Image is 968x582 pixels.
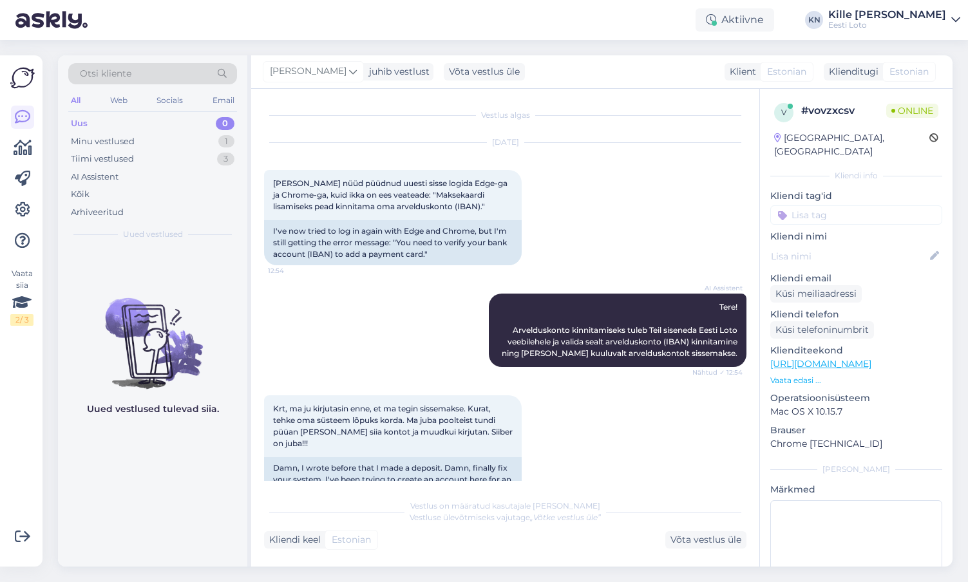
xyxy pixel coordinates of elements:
[696,8,774,32] div: Aktiivne
[805,11,823,29] div: KN
[886,104,938,118] span: Online
[770,483,942,496] p: Märkmed
[824,65,878,79] div: Klienditugi
[217,153,234,165] div: 3
[770,424,942,437] p: Brauser
[770,321,874,339] div: Küsi telefoninumbrit
[770,375,942,386] p: Vaata edasi ...
[58,275,247,391] img: No chats
[530,512,601,522] i: „Võtke vestlus üle”
[410,501,600,511] span: Vestlus on määratud kasutajale [PERSON_NAME]
[273,178,509,211] span: [PERSON_NAME] nüüd püüdnud uuesti sisse logida Edge-ga ja Chrome-ga, kuid ikka on ees veateade: "...
[770,205,942,225] input: Lisa tag
[268,266,316,276] span: 12:54
[770,358,871,370] a: [URL][DOMAIN_NAME]
[665,531,746,549] div: Võta vestlus üle
[216,117,234,130] div: 0
[828,20,946,30] div: Eesti Loto
[71,135,135,148] div: Minu vestlused
[10,314,33,326] div: 2 / 3
[770,272,942,285] p: Kliendi email
[770,308,942,321] p: Kliendi telefon
[264,220,522,265] div: I've now tried to log in again with Edge and Chrome, but I'm still getting the error message: "Yo...
[889,65,929,79] span: Estonian
[770,464,942,475] div: [PERSON_NAME]
[123,229,183,240] span: Uued vestlused
[694,283,743,293] span: AI Assistent
[264,136,746,148] div: [DATE]
[801,103,886,118] div: # vovzxcsv
[154,92,185,109] div: Socials
[767,65,806,79] span: Estonian
[725,65,756,79] div: Klient
[444,63,525,80] div: Võta vestlus üle
[770,344,942,357] p: Klienditeekond
[71,206,124,219] div: Arhiveeritud
[770,405,942,418] p: Mac OS X 10.15.7
[770,285,862,303] div: Küsi meiliaadressi
[692,368,743,377] span: Nähtud ✓ 12:54
[10,66,35,90] img: Askly Logo
[770,230,942,243] p: Kliendi nimi
[210,92,237,109] div: Email
[264,533,321,547] div: Kliendi keel
[364,65,430,79] div: juhib vestlust
[71,117,88,130] div: Uus
[218,135,234,148] div: 1
[770,437,942,451] p: Chrome [TECHNICAL_ID]
[71,188,90,201] div: Kõik
[264,109,746,121] div: Vestlus algas
[108,92,130,109] div: Web
[502,302,739,358] span: Tere! Arvelduskonto kinnitamiseks tuleb Teil siseneda Eesti Loto veebilehele ja valida sealt arve...
[770,391,942,405] p: Operatsioonisüsteem
[270,64,346,79] span: [PERSON_NAME]
[273,404,515,448] span: Krt, ma ju kirjutasin enne, et ma tegin sissemakse. Kurat, tehke oma süsteem lõpuks korda. Ma jub...
[770,189,942,203] p: Kliendi tag'id
[264,457,522,514] div: Damn, I wrote before that I made a deposit. Damn, finally fix your system. I've been trying to cr...
[10,268,33,326] div: Vaata siia
[71,153,134,165] div: Tiimi vestlused
[774,131,929,158] div: [GEOGRAPHIC_DATA], [GEOGRAPHIC_DATA]
[87,402,219,416] p: Uued vestlused tulevad siia.
[770,170,942,182] div: Kliendi info
[828,10,960,30] a: Kille [PERSON_NAME]Eesti Loto
[828,10,946,20] div: Kille [PERSON_NAME]
[80,67,131,80] span: Otsi kliente
[410,512,601,522] span: Vestluse ülevõtmiseks vajutage
[68,92,83,109] div: All
[771,249,927,263] input: Lisa nimi
[71,171,119,183] div: AI Assistent
[781,108,786,117] span: v
[332,533,371,547] span: Estonian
